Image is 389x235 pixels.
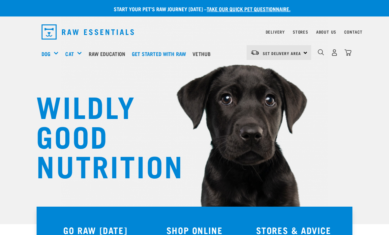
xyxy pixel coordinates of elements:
[293,31,308,33] a: Stores
[42,24,134,40] img: Raw Essentials Logo
[318,49,324,55] img: home-icon-1@2x.png
[36,91,168,180] h1: WILDLY GOOD NUTRITION
[36,22,353,42] nav: dropdown navigation
[344,31,363,33] a: Contact
[42,50,50,58] a: Dog
[130,41,191,67] a: Get started with Raw
[263,52,301,54] span: Set Delivery Area
[251,50,259,56] img: van-moving.png
[65,50,74,58] a: Cat
[191,41,216,67] a: Vethub
[87,41,130,67] a: Raw Education
[316,31,336,33] a: About Us
[266,31,285,33] a: Delivery
[207,7,290,10] a: take our quick pet questionnaire.
[344,49,351,56] img: home-icon@2x.png
[331,49,338,56] img: user.png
